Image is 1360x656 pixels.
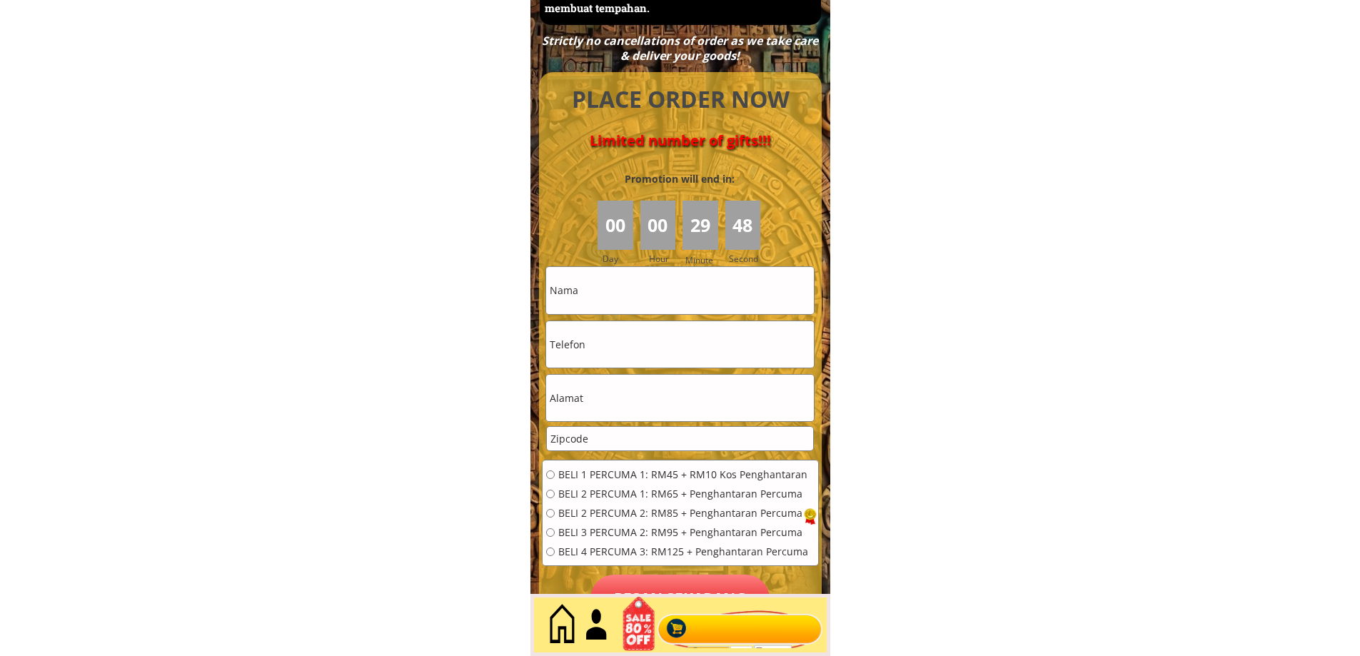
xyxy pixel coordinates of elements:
[558,547,808,557] span: BELI 4 PERCUMA 3: RM125 + Penghantaran Percuma
[537,34,822,64] div: Strictly no cancellations of order as we take care & deliver your goods!
[649,252,679,266] h3: Hour
[546,321,814,368] input: Telefon
[599,171,760,187] h3: Promotion will end in:
[558,470,808,480] span: BELI 1 PERCUMA 1: RM45 + RM10 Kos Penghantaran
[590,575,770,622] p: Pesan sekarang
[685,253,717,267] h3: Minute
[555,132,805,149] h4: Limited number of gifts!!!
[558,528,808,538] span: BELI 3 PERCUMA 2: RM95 + Penghantaran Percuma
[555,84,805,116] h4: PLACE ORDER NOW
[558,508,808,518] span: BELI 2 PERCUMA 2: RM85 + Penghantaran Percuma
[558,489,808,499] span: BELI 2 PERCUMA 1: RM65 + Penghantaran Percuma
[547,427,813,450] input: Zipcode
[603,252,638,266] h3: Day
[546,375,814,421] input: Alamat
[546,267,814,313] input: Nama
[729,252,764,266] h3: Second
